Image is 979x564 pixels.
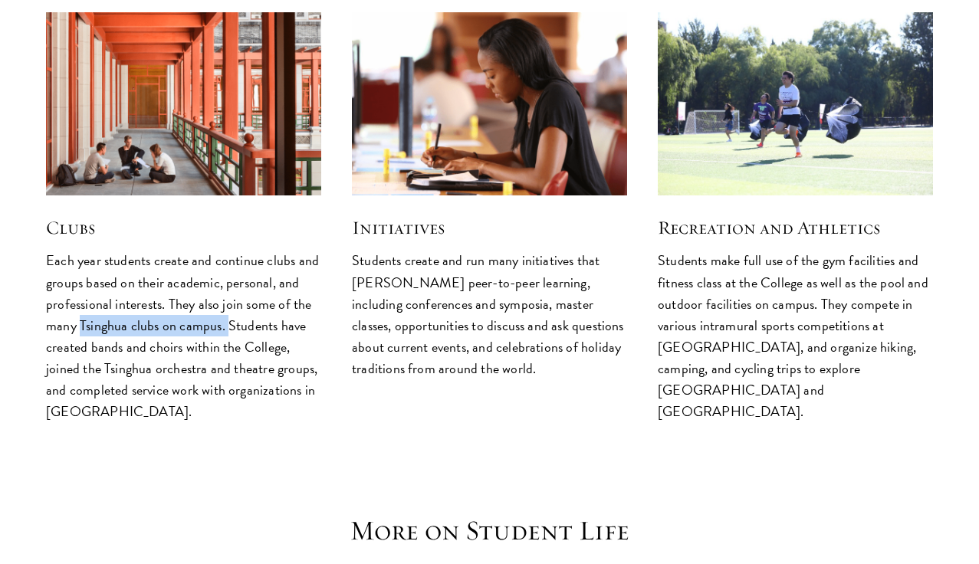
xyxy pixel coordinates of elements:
[46,215,321,241] h5: Clubs
[352,215,627,241] h5: Initiatives
[352,250,627,379] p: Students create and run many initiatives that [PERSON_NAME] peer-to-peer learning, including conf...
[46,250,321,422] p: Each year students create and continue clubs and groups based on their academic, personal, and pr...
[252,514,728,547] h3: More on Student Life
[658,215,933,241] h5: Recreation and Athletics
[658,250,933,422] p: Students make full use of the gym facilities and fitness class at the College as well as the pool...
